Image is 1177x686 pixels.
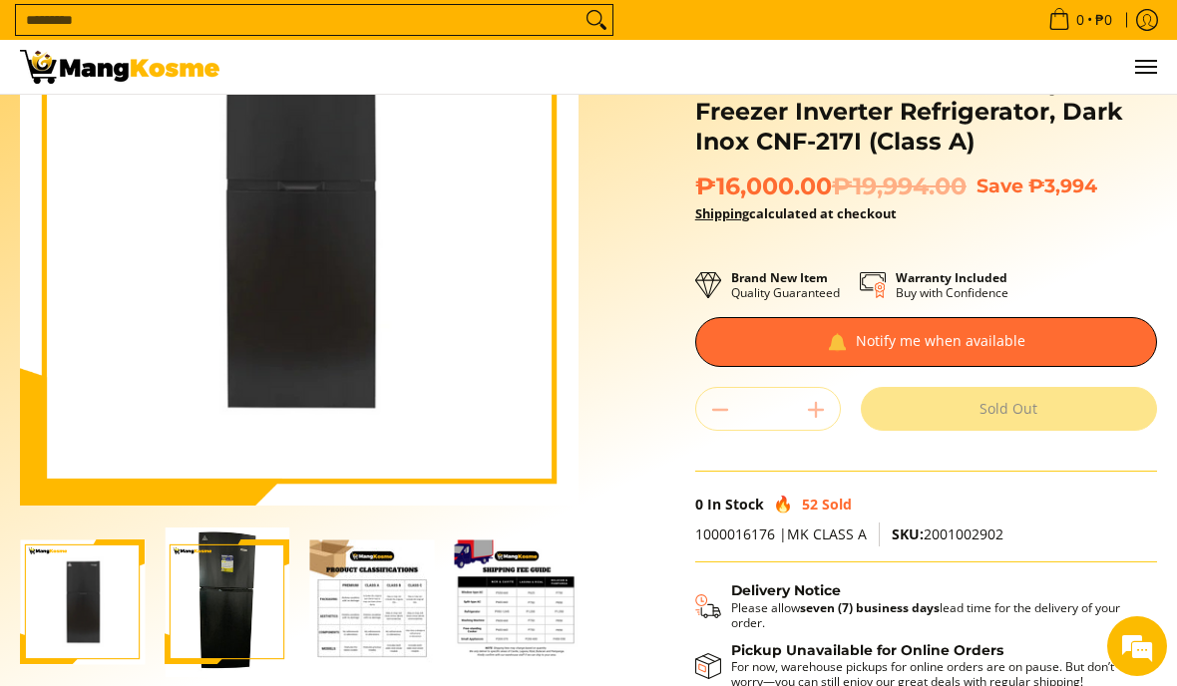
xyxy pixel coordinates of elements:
[1092,13,1115,27] span: ₱0
[832,171,967,201] del: ₱19,994.00
[896,269,1007,286] strong: Warranty Included
[731,582,841,598] strong: Delivery Notice
[695,582,1137,629] button: Shipping & Delivery
[695,68,1157,157] h1: Condura 7 Cu.Ft. No Frost Top Freezer Inverter Refrigerator, Dark Inox CNF-217I (Class A)
[731,269,828,286] strong: Brand New Item
[731,270,840,300] p: Quality Guaranteed
[731,642,1003,658] strong: Pickup Unavailable for Online Orders
[802,495,818,514] span: 52
[239,40,1157,94] nav: Main Menu
[695,204,897,222] strong: calculated at checkout
[454,539,579,664] img: Condura 7 Cu.Ft. No Frost Top Freezer Inverter Refrigerator, Dark Inox CNF-217I (Class A)-4
[822,495,852,514] span: Sold
[896,270,1008,300] p: Buy with Confidence
[695,171,967,201] span: ₱16,000.00
[977,174,1023,197] span: Save
[20,50,219,84] img: Condura 7 Cu.Ft. No Frost Top Freezer Inverter Refrigerator, Dark Inox | Mang Kosme
[731,600,1137,630] p: Please allow lead time for the delivery of your order.
[1042,9,1118,31] span: •
[20,539,145,664] img: Condura 7 Cu.Ft. No Frost Top Freezer Inverter Refrigerator, Dark Inox CNF-217I (Class A)-1
[309,539,434,664] img: Condura 7 Cu.Ft. No Frost Top Freezer Inverter Refrigerator, Dark Inox CNF-217I (Class A)-3
[707,495,764,514] span: In Stock
[165,527,289,677] img: Condura 7 Cu.Ft. No Frost Top Freezer Inverter Refrigerator, Dark Inox CNF-217I (Class A)-2
[581,5,612,35] button: Search
[695,524,867,543] span: 1000016176 |MK CLASS A
[892,524,924,543] span: SKU:
[1028,174,1097,197] span: ₱3,994
[239,40,1157,94] ul: Customer Navigation
[1073,13,1087,27] span: 0
[1133,40,1157,94] button: Menu
[695,495,703,514] span: 0
[892,524,1003,543] span: 2001002902
[800,599,940,616] strong: seven (7) business days
[695,204,749,222] a: Shipping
